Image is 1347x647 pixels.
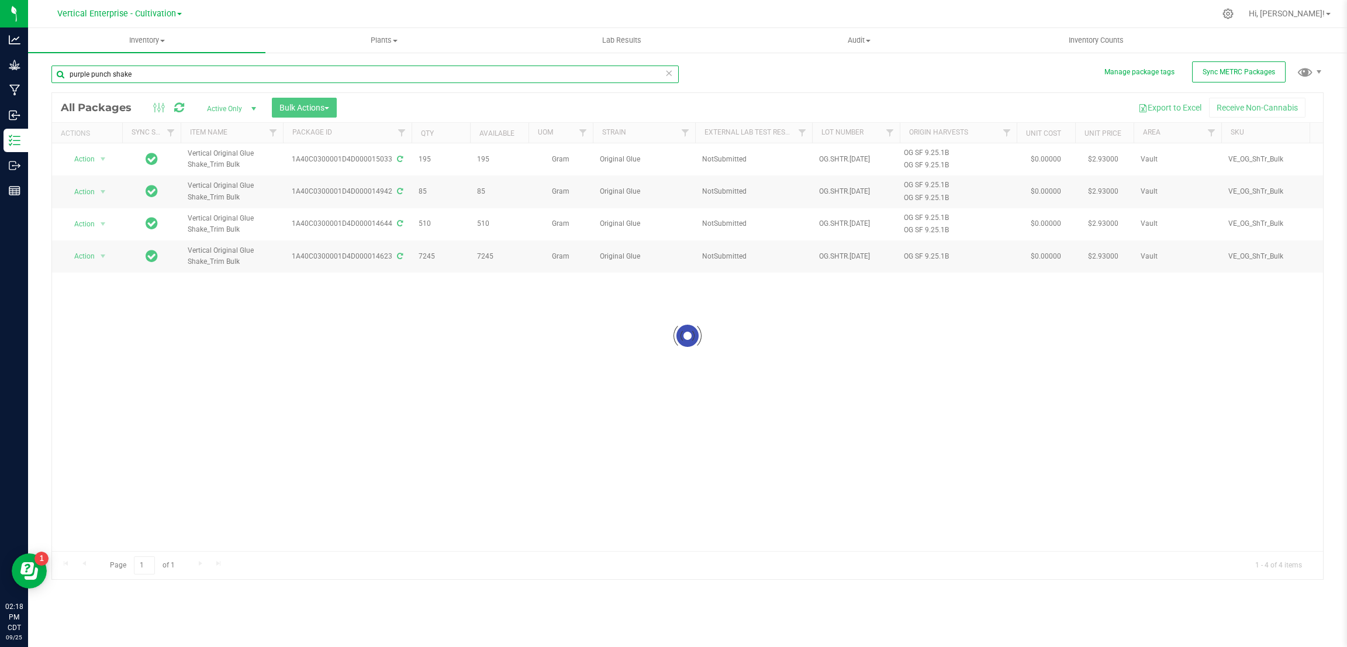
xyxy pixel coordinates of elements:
[9,185,20,197] inline-svg: Reports
[1192,61,1286,82] button: Sync METRC Packages
[741,35,977,46] span: Audit
[5,633,23,642] p: 09/25
[1053,35,1139,46] span: Inventory Counts
[12,553,47,589] iframe: Resource center
[9,59,20,71] inline-svg: Grow
[57,9,176,19] span: Vertical Enterprise - Cultivation
[265,28,503,53] a: Plants
[28,28,265,53] a: Inventory
[1104,67,1175,77] button: Manage package tags
[9,109,20,121] inline-svg: Inbound
[266,35,502,46] span: Plants
[51,66,679,83] input: Search Package ID, Item Name, SKU, Lot or Part Number...
[1221,8,1235,19] div: Manage settings
[34,552,49,566] iframe: Resource center unread badge
[503,28,740,53] a: Lab Results
[740,28,978,53] a: Audit
[665,66,673,81] span: Clear
[9,34,20,46] inline-svg: Analytics
[1249,9,1325,18] span: Hi, [PERSON_NAME]!
[586,35,657,46] span: Lab Results
[1203,68,1275,76] span: Sync METRC Packages
[9,135,20,146] inline-svg: Inventory
[5,601,23,633] p: 02:18 PM CDT
[9,160,20,171] inline-svg: Outbound
[978,28,1215,53] a: Inventory Counts
[28,35,265,46] span: Inventory
[9,84,20,96] inline-svg: Manufacturing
